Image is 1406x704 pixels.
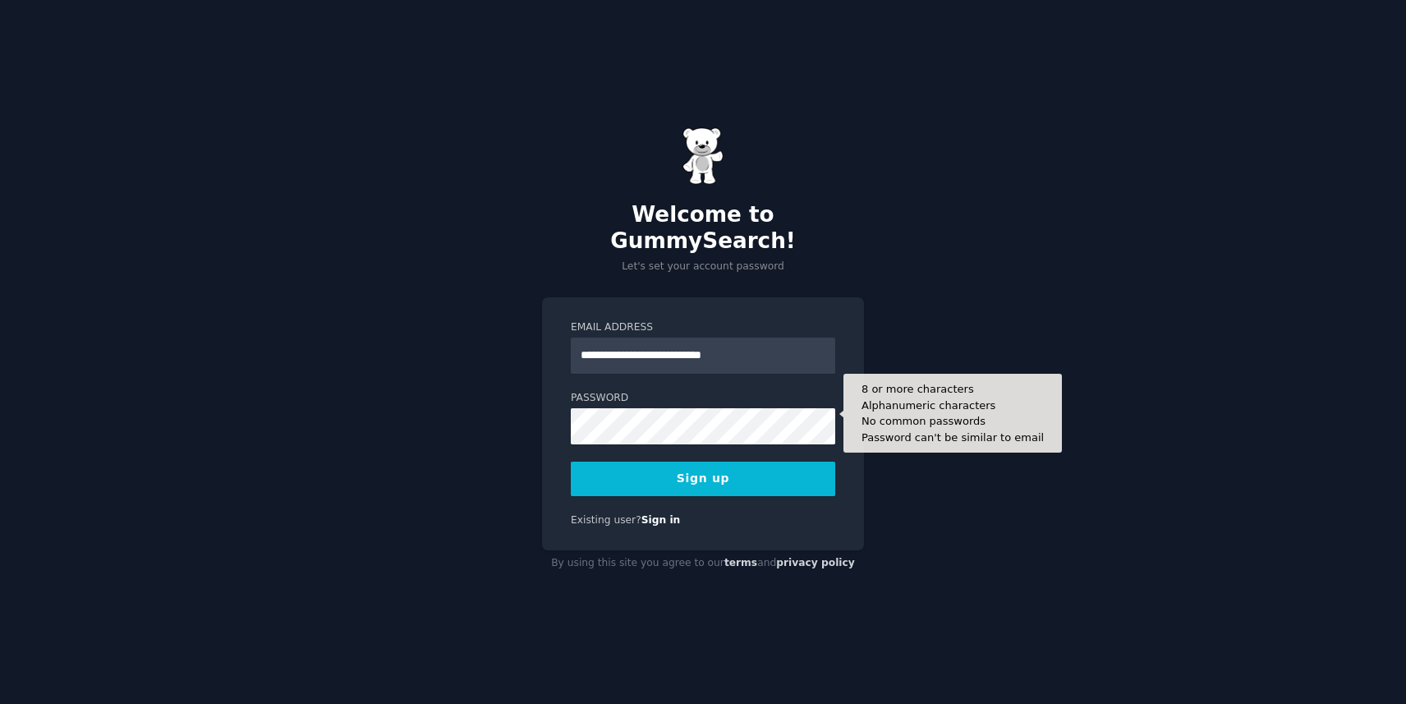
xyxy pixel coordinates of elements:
[542,202,864,254] h2: Welcome to GummySearch!
[571,514,641,526] span: Existing user?
[571,462,835,496] button: Sign up
[571,320,835,335] label: Email Address
[724,557,757,568] a: terms
[542,260,864,274] p: Let's set your account password
[682,127,724,185] img: Gummy Bear
[571,391,835,406] label: Password
[641,514,681,526] a: Sign in
[776,557,855,568] a: privacy policy
[542,550,864,577] div: By using this site you agree to our and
